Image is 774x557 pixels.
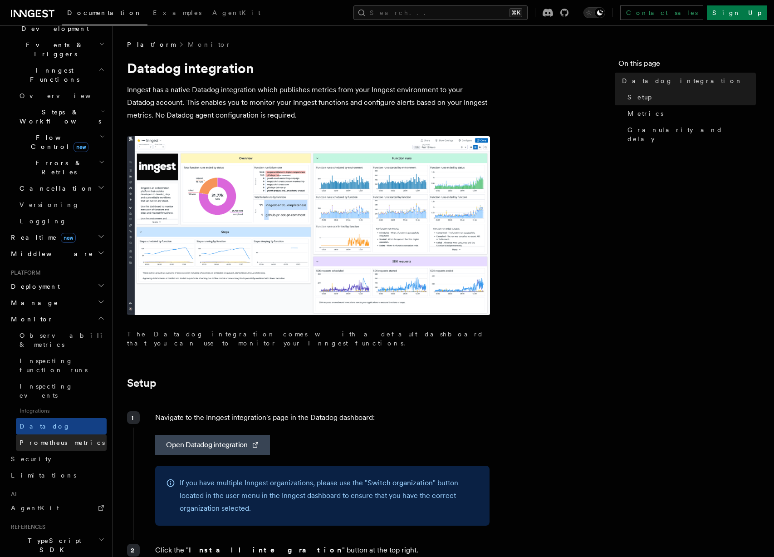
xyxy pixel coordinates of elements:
[618,58,756,73] h4: On this page
[155,435,270,455] a: Open Datadog integration
[16,378,107,404] a: Inspecting events
[153,9,201,16] span: Examples
[188,40,231,49] a: Monitor
[16,108,101,126] span: Steps & Workflows
[16,418,107,434] a: Datadog
[7,536,98,554] span: TypeScript SDK
[624,89,756,105] a: Setup
[7,315,54,324] span: Monitor
[627,93,652,102] span: Setup
[73,142,88,152] span: new
[207,3,266,25] a: AgentKit
[7,523,45,531] span: References
[180,477,479,515] p: If you have multiple Inngest organizations, please use the " " button located in the user menu in...
[16,155,107,180] button: Errors & Retries
[127,544,140,557] div: 2
[16,353,107,378] a: Inspecting function runs
[16,104,107,129] button: Steps & Workflows
[7,88,107,229] div: Inngest Functions
[62,3,147,25] a: Documentation
[622,76,743,85] span: Datadog integration
[16,180,107,197] button: Cancellation
[7,451,107,467] a: Security
[127,377,157,389] a: Setup
[583,7,605,18] button: Toggle dark mode
[624,122,756,147] a: Granularity and delay
[16,133,100,151] span: Flow Control
[7,269,41,276] span: Platform
[7,298,59,307] span: Manage
[212,9,260,16] span: AgentKit
[127,84,490,122] p: Inngest has a native Datadog integration which publishes metrics from your Inngest environment to...
[353,5,528,20] button: Search...⌘K
[7,278,107,295] button: Deployment
[367,478,433,487] a: Switch organization
[147,3,207,25] a: Examples
[16,158,98,177] span: Errors & Retries
[67,9,142,16] span: Documentation
[16,327,107,353] a: Observability & metrics
[16,404,107,418] span: Integrations
[20,423,70,430] span: Datadog
[7,246,107,262] button: Middleware
[16,184,94,193] span: Cancellation
[127,330,490,348] p: The Datadog integration comes with a default dashboard that you can use to monitor your Inngest f...
[127,40,175,49] span: Platform
[627,109,663,118] span: Metrics
[20,201,79,208] span: Versioning
[509,8,522,17] kbd: ⌘K
[7,295,107,311] button: Manage
[155,411,490,424] p: Navigate to the Inngest integration's page in the Datadog dashboard:
[7,327,107,451] div: Monitor
[61,233,76,243] span: new
[11,504,59,512] span: AgentKit
[7,40,99,59] span: Events & Triggers
[16,197,107,213] a: Versioning
[155,544,490,557] p: Click the " " button at the top right.
[127,60,490,76] h1: Datadog integration
[16,129,107,155] button: Flow Controlnew
[707,5,767,20] a: Sign Up
[7,66,98,84] span: Inngest Functions
[127,136,490,315] img: The default dashboard for the Inngest Datadog integration
[7,249,93,258] span: Middleware
[620,5,703,20] a: Contact sales
[7,233,76,242] span: Realtime
[624,105,756,122] a: Metrics
[7,467,107,483] a: Limitations
[16,434,107,451] a: Prometheus metrics
[7,229,107,246] button: Realtimenew
[127,411,140,424] div: 1
[7,491,17,498] span: AI
[20,92,113,99] span: Overview
[7,37,107,62] button: Events & Triggers
[11,472,76,479] span: Limitations
[16,88,107,104] a: Overview
[20,439,105,446] span: Prometheus metrics
[7,282,60,291] span: Deployment
[7,500,107,516] a: AgentKit
[11,455,51,463] span: Security
[189,546,342,554] strong: Install integration
[20,357,88,374] span: Inspecting function runs
[7,311,107,327] button: Monitor
[16,213,107,229] a: Logging
[20,383,73,399] span: Inspecting events
[20,217,67,225] span: Logging
[20,332,113,348] span: Observability & metrics
[618,73,756,89] a: Datadog integration
[7,62,107,88] button: Inngest Functions
[627,125,756,143] span: Granularity and delay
